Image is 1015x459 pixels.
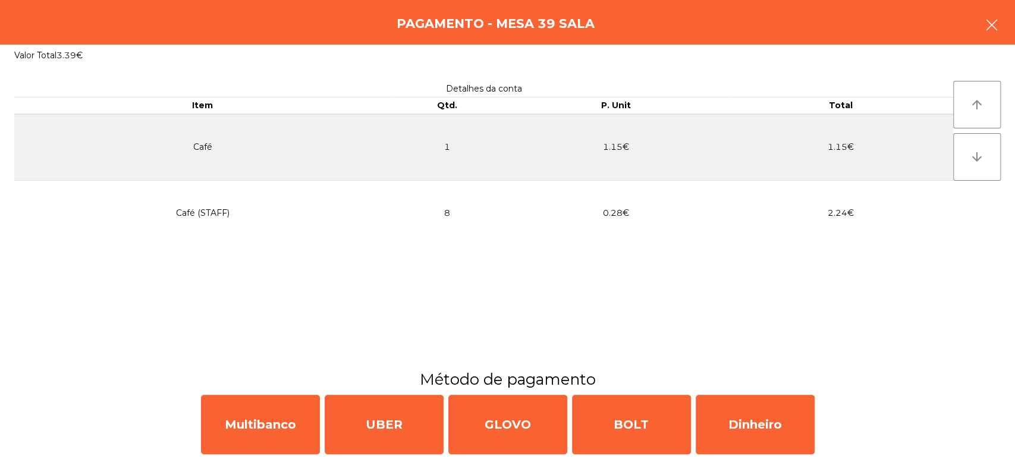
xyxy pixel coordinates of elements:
td: 2.24€ [728,180,953,246]
button: arrow_downward [953,133,1001,181]
td: 1 [391,114,504,181]
span: Valor Total [14,50,56,61]
h4: Pagamento - Mesa 39 Sala [397,15,595,33]
td: 1.15€ [504,114,728,181]
td: 8 [391,180,504,246]
i: arrow_downward [970,150,984,164]
span: 3.39€ [56,50,83,61]
div: UBER [325,395,444,454]
th: Total [728,98,953,114]
td: Café (STAFF) [14,180,391,246]
th: P. Unit [504,98,728,114]
td: 0.28€ [504,180,728,246]
div: Multibanco [201,395,320,454]
div: BOLT [572,395,691,454]
span: Detalhes da conta [446,83,522,94]
div: Dinheiro [696,395,815,454]
h3: Método de pagamento [9,369,1006,390]
button: arrow_upward [953,81,1001,128]
th: Item [14,98,391,114]
td: 1.15€ [728,114,953,181]
th: Qtd. [391,98,504,114]
td: Café [14,114,391,181]
i: arrow_upward [970,98,984,112]
div: GLOVO [448,395,567,454]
